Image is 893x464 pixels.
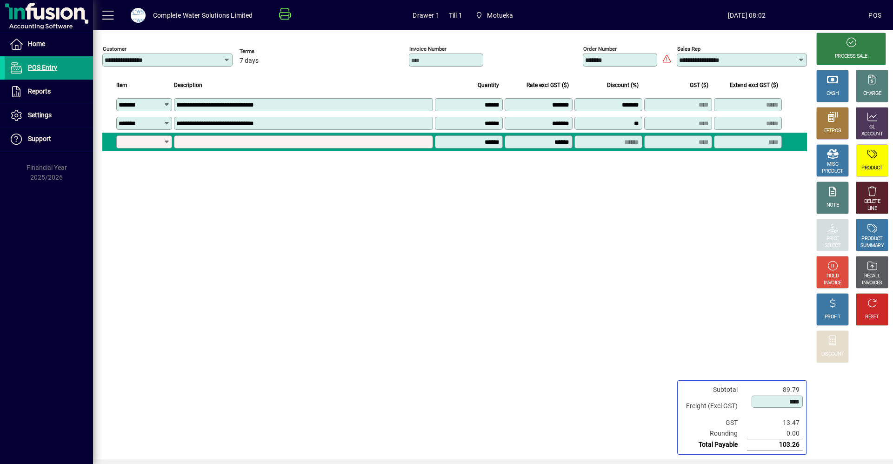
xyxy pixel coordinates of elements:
[240,48,295,54] span: Terms
[730,80,778,90] span: Extend excl GST ($)
[28,40,45,47] span: Home
[472,7,517,24] span: Motueka
[747,439,803,451] td: 103.26
[860,242,884,249] div: SUMMARY
[28,64,57,71] span: POS Entry
[413,8,439,23] span: Drawer 1
[747,384,803,395] td: 89.79
[5,33,93,56] a: Home
[681,395,747,417] td: Freight (Excl GST)
[690,80,708,90] span: GST ($)
[478,80,499,90] span: Quantity
[103,46,127,52] mat-label: Customer
[681,439,747,451] td: Total Payable
[681,428,747,439] td: Rounding
[825,242,841,249] div: SELECT
[824,280,841,287] div: INVOICE
[487,8,513,23] span: Motueka
[864,198,880,205] div: DELETE
[835,53,867,60] div: PROCESS SALE
[826,90,839,97] div: CASH
[826,235,839,242] div: PRICE
[5,104,93,127] a: Settings
[526,80,569,90] span: Rate excl GST ($)
[822,168,843,175] div: PRODUCT
[865,314,879,321] div: RESET
[861,235,882,242] div: PRODUCT
[747,428,803,439] td: 0.00
[583,46,617,52] mat-label: Order number
[240,57,259,65] span: 7 days
[409,46,446,52] mat-label: Invoice number
[116,80,127,90] span: Item
[123,7,153,24] button: Profile
[607,80,639,90] span: Discount (%)
[862,280,882,287] div: INVOICES
[28,135,51,142] span: Support
[28,87,51,95] span: Reports
[5,80,93,103] a: Reports
[747,417,803,428] td: 13.47
[153,8,253,23] div: Complete Water Solutions Limited
[867,205,877,212] div: LINE
[28,111,52,119] span: Settings
[864,273,880,280] div: RECALL
[825,314,840,321] div: PROFIT
[681,417,747,428] td: GST
[868,8,881,23] div: POS
[826,273,839,280] div: HOLD
[174,80,202,90] span: Description
[821,351,844,358] div: DISCOUNT
[861,165,882,172] div: PRODUCT
[449,8,462,23] span: Till 1
[863,90,881,97] div: CHARGE
[681,384,747,395] td: Subtotal
[824,128,841,134] div: EFTPOS
[625,8,868,23] span: [DATE] 08:02
[826,202,839,209] div: NOTE
[677,46,700,52] mat-label: Sales rep
[5,128,93,151] a: Support
[827,161,838,168] div: MISC
[869,124,875,131] div: GL
[861,131,883,138] div: ACCOUNT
